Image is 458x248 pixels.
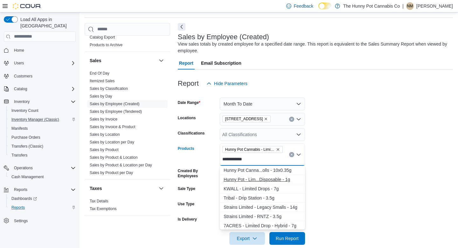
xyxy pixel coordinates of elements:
[9,134,76,141] span: Purchase Orders
[9,173,76,181] span: Cash Management
[11,126,28,131] span: Manifests
[90,206,117,211] span: Tax Exemptions
[6,124,78,133] button: Manifests
[90,102,140,106] a: Sales by Employee (Created)
[9,116,62,123] a: Inventory Manager (Classic)
[9,142,76,150] span: Transfers (Classic)
[11,72,76,80] span: Customers
[6,106,78,115] button: Inventory Count
[9,195,76,202] span: Dashboards
[9,204,76,211] span: Reports
[11,85,30,93] button: Catalog
[11,59,76,67] span: Users
[220,98,305,110] button: Month To Date
[11,153,27,158] span: Transfers
[90,117,117,121] a: Sales by Invoice
[1,71,78,81] button: Customers
[90,94,112,99] span: Sales by Day
[90,71,109,76] a: End Of Day
[85,69,170,179] div: Sales
[222,146,283,153] span: Hunny Pot Cannabis - Limited Drip - 3.5g
[90,163,152,167] a: Sales by Product & Location per Day
[14,61,24,66] span: Users
[233,232,261,245] span: Export
[11,98,32,106] button: Inventory
[220,166,305,175] button: Hunny Pot Cannabis - Limited Drip Pre-Rolls - 10x0.35g
[18,16,76,29] span: Load All Apps in [GEOGRAPHIC_DATA]
[276,235,299,242] span: Run Report
[14,48,24,53] span: Home
[224,195,301,201] div: Tribal - Drip Station - 3.5g
[6,142,78,151] button: Transfers (Classic)
[6,133,78,142] button: Purchase Orders
[9,125,30,132] a: Manifests
[90,199,108,203] a: Tax Details
[85,33,170,51] div: Products
[4,43,76,242] nav: Complex example
[402,2,404,10] p: |
[90,171,133,175] a: Sales by Product per Day
[178,33,269,41] h3: Sales by Employee (Created)
[11,85,76,93] span: Catalog
[11,59,26,67] button: Users
[90,117,117,122] span: Sales by Invoice
[90,185,102,192] h3: Taxes
[90,109,142,114] span: Sales by Employee (Tendered)
[11,47,27,54] a: Home
[1,97,78,106] button: Inventory
[318,3,332,9] input: Dark Mode
[9,125,76,132] span: Manifests
[9,151,30,159] a: Transfers
[14,218,28,223] span: Settings
[11,108,38,113] span: Inventory Count
[11,186,76,193] span: Reports
[11,216,76,224] span: Settings
[224,204,301,210] div: Strains Limited - Legacy Smalls - 14g
[90,57,156,64] button: Sales
[9,134,43,141] a: Purchase Orders
[225,116,263,122] span: [STREET_ADDRESS]
[11,186,30,193] button: Reports
[178,100,200,105] label: Date Range
[289,117,294,122] button: Clear input
[11,205,25,210] span: Reports
[90,35,115,40] a: Catalog Export
[11,174,44,179] span: Cash Management
[11,46,76,54] span: Home
[14,99,30,104] span: Inventory
[276,148,280,151] button: Remove Hunny Pot Cannabis - Limited Drip - 3.5g from selection in this group
[90,42,122,47] span: Products to Archive
[14,165,33,171] span: Operations
[90,86,128,91] span: Sales by Classification
[289,152,294,157] button: Clear input
[90,155,138,160] span: Sales by Product & Location
[6,172,78,181] button: Cash Management
[90,199,108,204] span: Tax Details
[90,35,115,40] span: Catalog Export
[264,117,268,121] button: Remove 198 Queen St from selection in this group
[90,124,135,129] span: Sales by Invoice & Product
[416,2,453,10] p: [PERSON_NAME]
[90,79,115,83] a: Itemized Sales
[90,57,101,64] h3: Sales
[178,146,194,151] label: Products
[9,173,46,181] a: Cash Management
[178,115,196,120] label: Locations
[224,213,301,220] div: Strains Limited - RNTZ - 3.5g
[90,140,134,145] span: Sales by Location per Day
[220,203,305,212] button: Strains Limited - Legacy Smalls - 14g
[296,132,301,137] button: Open list of options
[90,43,122,47] a: Products to Archive
[11,117,59,122] span: Inventory Manager (Classic)
[1,46,78,55] button: Home
[9,204,27,211] a: Reports
[214,80,247,87] span: Hide Parameters
[229,232,265,245] button: Export
[220,193,305,203] button: Tribal - Drip Station - 3.5g
[296,117,301,122] button: Open list of options
[11,217,30,225] a: Settings
[201,57,241,69] span: Email Subscription
[294,3,313,9] span: Feedback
